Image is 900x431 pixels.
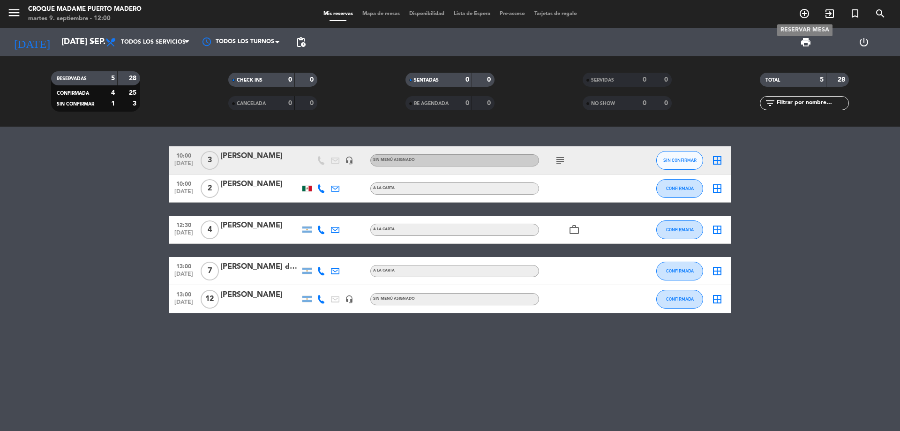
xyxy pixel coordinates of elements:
[7,6,21,23] button: menu
[172,150,195,160] span: 10:00
[666,227,694,232] span: CONFIRMADA
[201,290,219,309] span: 12
[288,76,292,83] strong: 0
[237,101,266,106] span: CANCELADA
[666,268,694,273] span: CONFIRMADA
[712,294,723,305] i: border_all
[310,76,315,83] strong: 0
[765,98,776,109] i: filter_list
[666,296,694,302] span: CONFIRMADA
[220,289,300,301] div: [PERSON_NAME]
[28,5,142,14] div: Croque Madame Puerto Madero
[220,219,300,232] div: [PERSON_NAME]
[237,78,262,83] span: CHECK INS
[656,179,703,198] button: CONFIRMADA
[414,101,449,106] span: RE AGENDADA
[838,76,847,83] strong: 28
[172,260,195,271] span: 13:00
[414,78,439,83] span: SENTADAS
[776,98,848,108] input: Filtrar por nombre...
[172,178,195,189] span: 10:00
[121,39,186,45] span: Todos los servicios
[373,269,395,272] span: A LA CARTA
[495,11,530,16] span: Pre-acceso
[820,76,824,83] strong: 5
[310,100,315,106] strong: 0
[345,295,353,303] i: headset_mic
[345,156,353,165] i: headset_mic
[295,37,307,48] span: pending_actions
[7,32,57,53] i: [DATE]
[172,189,195,199] span: [DATE]
[220,178,300,190] div: [PERSON_NAME]
[57,76,87,81] span: RESERVADAS
[358,11,405,16] span: Mapa de mesas
[172,219,195,230] span: 12:30
[656,220,703,239] button: CONFIRMADA
[664,76,670,83] strong: 0
[643,100,646,106] strong: 0
[129,75,138,82] strong: 28
[765,78,780,83] span: TOTAL
[405,11,449,16] span: Disponibilidad
[201,151,219,170] span: 3
[465,76,469,83] strong: 0
[319,11,358,16] span: Mis reservas
[172,160,195,171] span: [DATE]
[712,224,723,235] i: border_all
[487,100,493,106] strong: 0
[201,179,219,198] span: 2
[656,262,703,280] button: CONFIRMADA
[373,297,415,301] span: Sin menú asignado
[220,261,300,273] div: [PERSON_NAME] de la [PERSON_NAME]
[591,101,615,106] span: NO SHOW
[111,90,115,96] strong: 4
[111,75,115,82] strong: 5
[465,100,469,106] strong: 0
[858,37,870,48] i: power_settings_new
[57,91,89,96] span: CONFIRMADA
[201,262,219,280] span: 7
[800,37,811,48] span: print
[569,224,580,235] i: work_outline
[373,158,415,162] span: Sin menú asignado
[712,155,723,166] i: border_all
[87,37,98,48] i: arrow_drop_down
[643,76,646,83] strong: 0
[666,186,694,191] span: CONFIRMADA
[449,11,495,16] span: Lista de Espera
[530,11,582,16] span: Tarjetas de regalo
[129,90,138,96] strong: 25
[712,183,723,194] i: border_all
[373,186,395,190] span: A LA CARTA
[799,8,810,19] i: add_circle_outline
[172,271,195,282] span: [DATE]
[777,24,832,36] div: RESERVAR MESA
[7,6,21,20] i: menu
[288,100,292,106] strong: 0
[664,100,670,106] strong: 0
[835,28,893,56] div: LOG OUT
[591,78,614,83] span: SERVIDAS
[656,151,703,170] button: SIN CONFIRMAR
[133,100,138,107] strong: 3
[172,288,195,299] span: 13:00
[656,290,703,309] button: CONFIRMADA
[172,299,195,310] span: [DATE]
[201,220,219,239] span: 4
[111,100,115,107] strong: 1
[824,8,835,19] i: exit_to_app
[57,102,94,106] span: SIN CONFIRMAR
[712,265,723,277] i: border_all
[220,150,300,162] div: [PERSON_NAME]
[555,155,566,166] i: subject
[663,158,697,163] span: SIN CONFIRMAR
[487,76,493,83] strong: 0
[875,8,886,19] i: search
[373,227,395,231] span: A LA CARTA
[849,8,861,19] i: turned_in_not
[28,14,142,23] div: martes 9. septiembre - 12:00
[172,230,195,241] span: [DATE]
